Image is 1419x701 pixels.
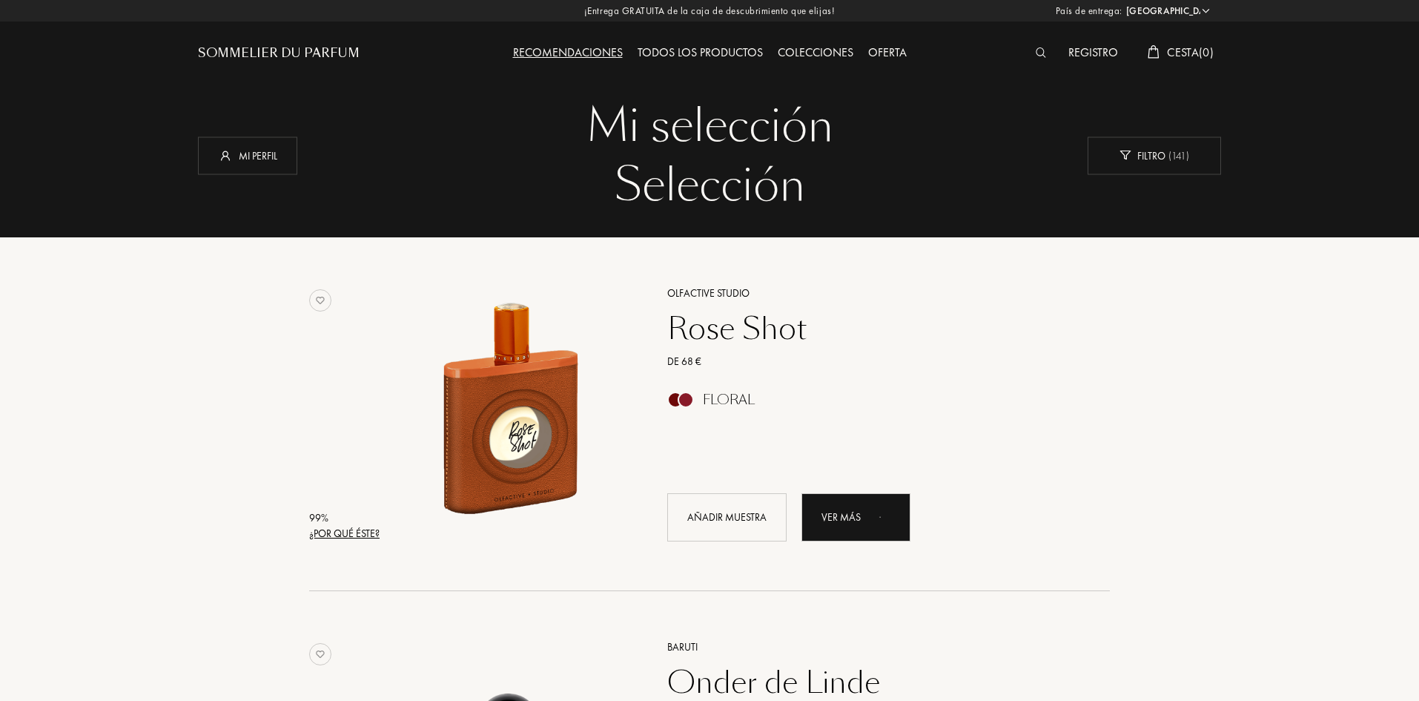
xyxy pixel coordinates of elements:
img: Rose Shot Olfactive Studio [386,283,632,530]
a: Rose Shot [656,311,1088,346]
a: De 68 € [656,354,1088,369]
div: Floral [703,392,755,408]
a: Floral [656,396,1088,412]
a: Recomendaciones [506,45,630,60]
img: no_like_p.png [309,289,331,312]
img: new_filter_w.svg [1119,151,1131,160]
div: Todos los productos [630,44,770,63]
a: Oferta [861,45,914,60]
a: Registro [1061,45,1125,60]
img: no_like_p.png [309,643,331,665]
span: ( 141 ) [1165,148,1189,162]
a: Onder de Linde [656,665,1088,700]
div: 99 % [309,510,380,526]
a: Olfactive Studio [656,286,1088,301]
a: Baruti [656,639,1088,655]
a: Rose Shot Olfactive Studio [386,267,645,559]
div: Recomendaciones [506,44,630,63]
div: Colecciones [770,44,861,63]
a: Colecciones [770,45,861,60]
div: Filtro [1088,136,1221,174]
div: Selección [209,156,1210,215]
div: Registro [1061,44,1125,63]
div: Mi selección [209,96,1210,156]
span: País de entrega: [1056,4,1122,19]
div: Oferta [861,44,914,63]
img: cart_white.svg [1148,45,1160,59]
div: Mi perfil [198,136,297,174]
a: Todos los productos [630,45,770,60]
img: search_icn_white.svg [1036,47,1047,58]
div: Ver más [801,493,910,542]
div: Añadir muestra [667,493,787,542]
div: ¿Por qué éste? [309,526,380,542]
div: animation [874,501,904,531]
img: profil_icn_w.svg [218,148,233,162]
a: Sommelier du Parfum [198,45,360,62]
span: Cesta ( 0 ) [1167,45,1214,60]
a: Ver másanimation [801,493,910,542]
